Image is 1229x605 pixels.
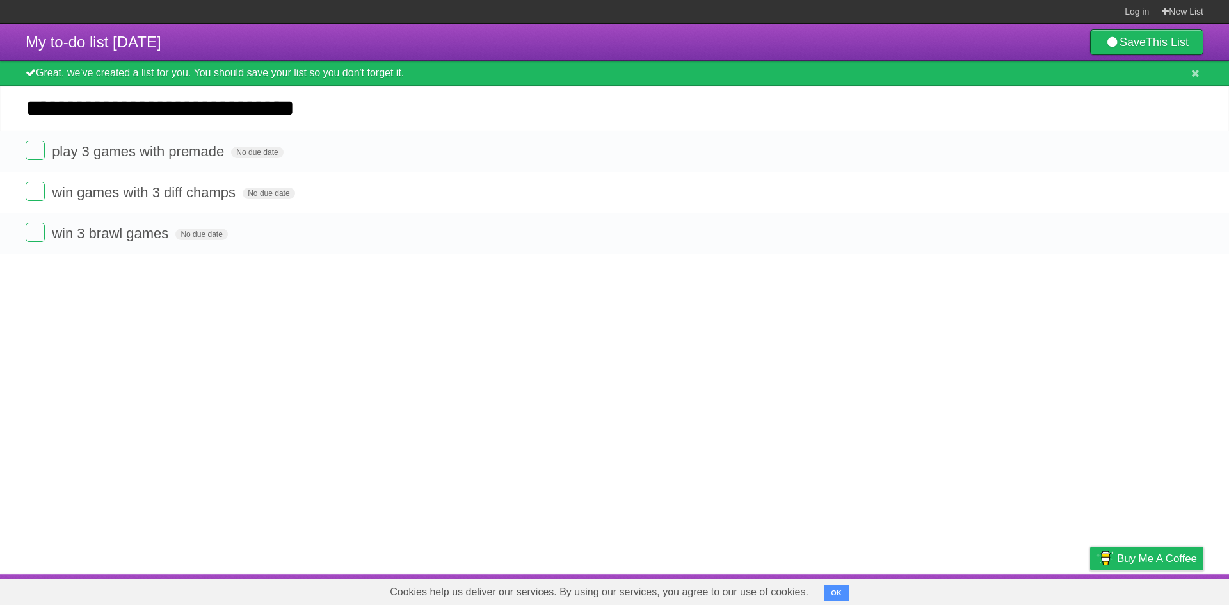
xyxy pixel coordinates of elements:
[1123,577,1203,602] a: Suggest a feature
[920,577,947,602] a: About
[26,182,45,201] label: Done
[52,225,172,241] span: win 3 brawl games
[1090,29,1203,55] a: SaveThis List
[243,188,294,199] span: No due date
[52,184,239,200] span: win games with 3 diff champs
[1096,547,1114,569] img: Buy me a coffee
[1090,547,1203,570] a: Buy me a coffee
[26,141,45,160] label: Done
[26,33,161,51] span: My to-do list [DATE]
[26,223,45,242] label: Done
[52,143,227,159] span: play 3 games with premade
[377,579,821,605] span: Cookies help us deliver our services. By using our services, you agree to our use of cookies.
[231,147,283,158] span: No due date
[1117,547,1197,570] span: Buy me a coffee
[824,585,849,601] button: OK
[175,229,227,240] span: No due date
[1073,577,1107,602] a: Privacy
[962,577,1014,602] a: Developers
[1146,36,1189,49] b: This List
[1030,577,1058,602] a: Terms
